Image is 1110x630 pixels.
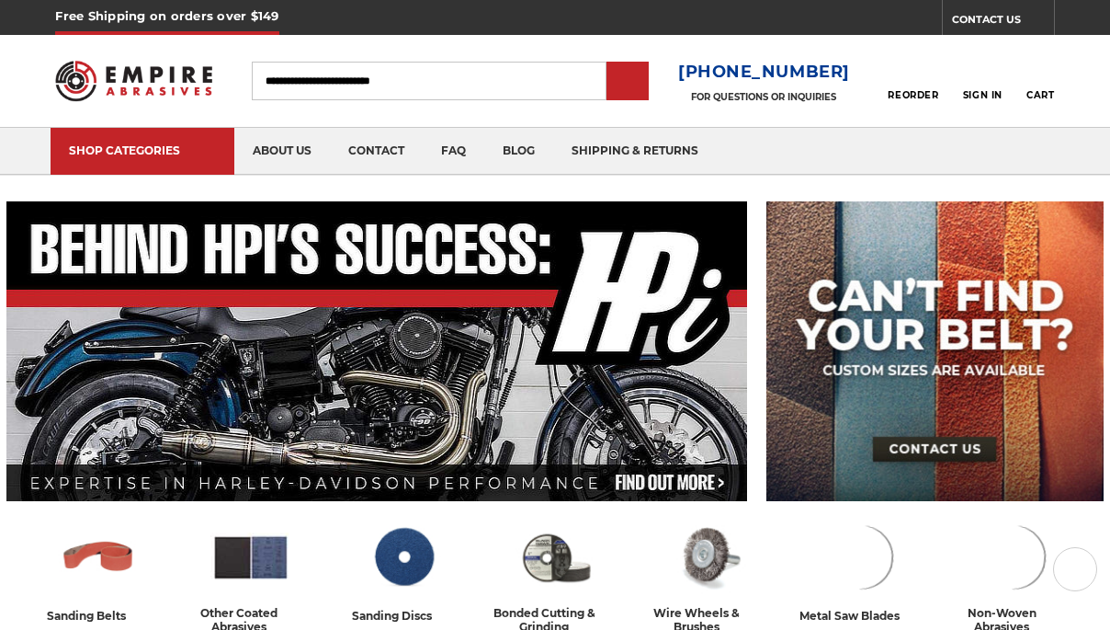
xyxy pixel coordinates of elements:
[766,201,1104,501] img: promo banner for custom belts.
[363,518,444,597] img: Sanding Discs
[678,91,850,103] p: FOR QUESTIONS OR INQUIRIES
[6,201,748,501] img: Banner for an interview featuring Horsepower Inc who makes Harley performance upgrades featured o...
[792,518,930,625] a: metal saw blades
[888,89,938,101] span: Reorder
[484,128,553,175] a: blog
[553,128,717,175] a: shipping & returns
[952,9,1054,35] a: CONTACT US
[821,518,901,597] img: Metal Saw Blades
[423,128,484,175] a: faq
[973,518,1054,597] img: Non-woven Abrasives
[515,518,596,597] img: Bonded Cutting & Grinding
[609,63,646,100] input: Submit
[69,143,216,157] div: SHOP CATEGORIES
[799,606,923,625] div: metal saw blades
[58,518,139,597] img: Sanding Belts
[1026,89,1054,101] span: Cart
[29,518,167,625] a: sanding belts
[1026,61,1054,101] a: Cart
[334,518,472,625] a: sanding discs
[888,61,938,100] a: Reorder
[47,606,150,625] div: sanding belts
[668,518,749,597] img: Wire Wheels & Brushes
[330,128,423,175] a: contact
[234,128,330,175] a: about us
[55,51,212,112] img: Empire Abrasives
[963,89,1002,101] span: Sign In
[678,59,850,86] a: [PHONE_NUMBER]
[352,606,456,625] div: sanding discs
[210,518,291,597] img: Other Coated Abrasives
[1053,547,1097,591] button: Next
